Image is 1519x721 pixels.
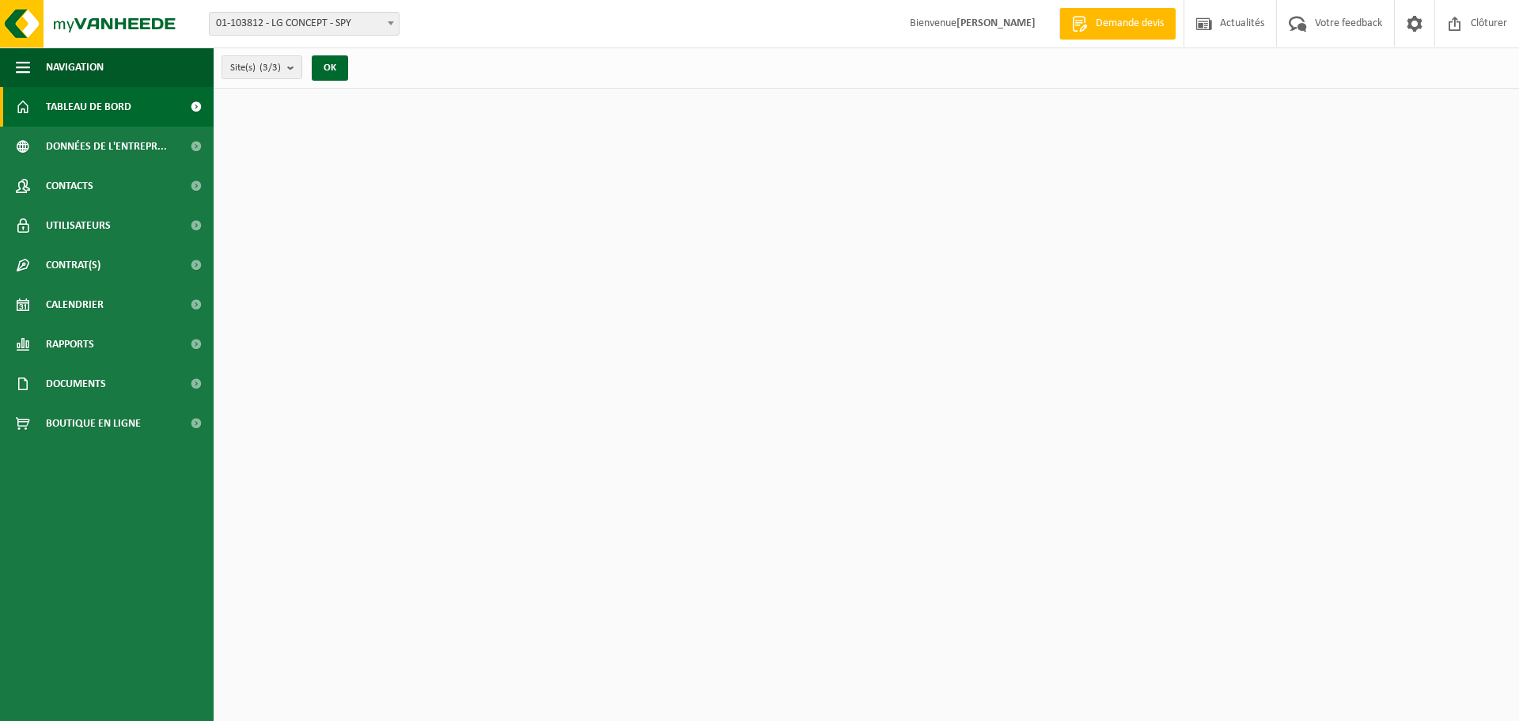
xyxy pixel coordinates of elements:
[312,55,348,81] button: OK
[46,404,141,443] span: Boutique en ligne
[209,12,400,36] span: 01-103812 - LG CONCEPT - SPY
[46,324,94,364] span: Rapports
[1092,16,1168,32] span: Demande devis
[210,13,399,35] span: 01-103812 - LG CONCEPT - SPY
[956,17,1036,29] strong: [PERSON_NAME]
[1059,8,1176,40] a: Demande devis
[46,364,106,404] span: Documents
[46,127,167,166] span: Données de l'entrepr...
[46,47,104,87] span: Navigation
[46,87,131,127] span: Tableau de bord
[46,285,104,324] span: Calendrier
[222,55,302,79] button: Site(s)(3/3)
[46,245,100,285] span: Contrat(s)
[46,166,93,206] span: Contacts
[46,206,111,245] span: Utilisateurs
[259,63,281,73] count: (3/3)
[230,56,281,80] span: Site(s)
